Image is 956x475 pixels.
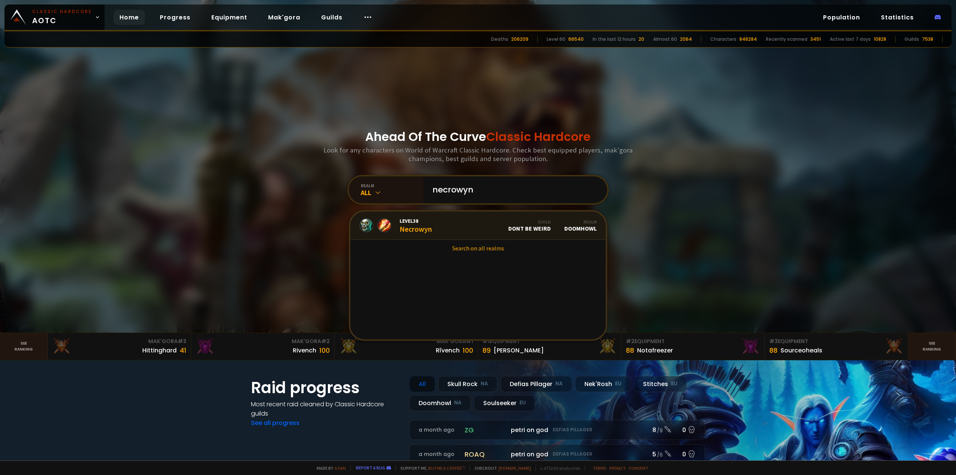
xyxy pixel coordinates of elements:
[470,465,531,471] span: Checkout
[491,36,508,43] div: Deaths
[454,399,462,407] small: NA
[626,337,634,345] span: # 2
[810,36,821,43] div: 3451
[251,419,299,427] a: See all progress
[251,376,400,400] h1: Raid progress
[154,10,196,25] a: Progress
[564,219,597,225] div: Realm
[908,333,956,360] a: Seeranking
[486,128,591,145] span: Classic Hardcore
[634,376,687,392] div: Stitches
[536,465,580,471] span: v. d752d5 - production
[356,465,385,471] a: Report a bug
[639,36,644,43] div: 20
[766,36,807,43] div: Recently scanned
[511,36,528,43] div: 206209
[361,188,423,197] div: All
[626,337,760,345] div: Equipment
[48,333,191,360] a: Mak'Gora#3Hittinghard41
[400,218,432,234] div: Necrowyn
[481,380,488,388] small: NA
[628,465,648,471] a: Consent
[874,36,886,43] div: 10828
[409,420,705,440] a: a month agozgpetri on godDefias Pillager8 /90
[482,345,491,355] div: 89
[320,146,636,163] h3: Look for any characters on World of Warcraft Classic Hardcore. Check best equipped players, mak'g...
[671,380,677,388] small: EU
[335,465,346,471] a: a fan
[4,4,105,30] a: Classic HardcoreAOTC
[564,219,597,232] div: Doomhowl
[500,376,572,392] div: Defias Pillager
[474,395,535,411] div: Soulseeker
[508,219,551,232] div: Dont Be Weird
[780,346,822,355] div: Sourceoheals
[365,128,591,146] h1: Ahead Of The Curve
[436,346,460,355] div: Rîvench
[904,36,919,43] div: Guilds
[769,337,778,345] span: # 3
[350,240,606,256] a: Search on all realms
[739,36,757,43] div: 846284
[499,465,531,471] a: [DOMAIN_NAME]
[319,345,330,355] div: 100
[482,337,490,345] span: # 1
[114,10,145,25] a: Home
[251,400,400,418] h4: Most recent raid cleaned by Classic Hardcore guilds
[350,212,606,240] a: Level38NecrowynGuildDont Be WeirdRealmDoomhowl
[547,36,565,43] div: Level 60
[315,10,348,25] a: Guilds
[142,346,177,355] div: Hittinghard
[409,444,705,464] a: a month agoroaqpetri on godDefias Pillager5 /60
[593,36,636,43] div: In the last 12 hours
[339,337,473,345] div: Mak'Gora
[769,345,777,355] div: 88
[293,346,316,355] div: Rivench
[32,8,92,15] small: Classic Hardcore
[196,337,330,345] div: Mak'Gora
[555,380,563,388] small: NA
[680,36,692,43] div: 2064
[615,380,621,388] small: EU
[438,376,497,392] div: Skull Rock
[575,376,631,392] div: Nek'Rosh
[817,10,866,25] a: Population
[568,36,584,43] div: 66540
[466,337,473,345] span: # 1
[922,36,933,43] div: 7538
[482,337,617,345] div: Equipment
[409,395,471,411] div: Doomhowl
[875,10,920,25] a: Statistics
[262,10,306,25] a: Mak'gora
[428,176,598,203] input: Search a character...
[312,465,346,471] span: Made by
[335,333,478,360] a: Mak'Gora#1Rîvench100
[463,345,473,355] div: 100
[400,218,432,224] span: Level 38
[830,36,871,43] div: Active last 7 days
[178,337,186,345] span: # 3
[769,337,903,345] div: Equipment
[321,337,330,345] span: # 2
[519,399,526,407] small: EU
[191,333,335,360] a: Mak'Gora#2Rivench100
[653,36,677,43] div: Almost 60
[765,333,908,360] a: #3Equipment88Sourceoheals
[637,346,673,355] div: Notafreezer
[180,345,186,355] div: 41
[621,333,765,360] a: #2Equipment88Notafreezer
[32,8,92,26] span: AOTC
[710,36,736,43] div: Characters
[395,465,465,471] span: Support me,
[52,337,186,345] div: Mak'Gora
[494,346,544,355] div: [PERSON_NAME]
[409,376,435,392] div: All
[428,465,465,471] a: Buy me a coffee
[609,465,626,471] a: Privacy
[361,183,423,188] div: realm
[508,219,551,225] div: Guild
[478,333,621,360] a: #1Equipment89[PERSON_NAME]
[205,10,253,25] a: Equipment
[626,345,634,355] div: 88
[593,465,606,471] a: Terms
